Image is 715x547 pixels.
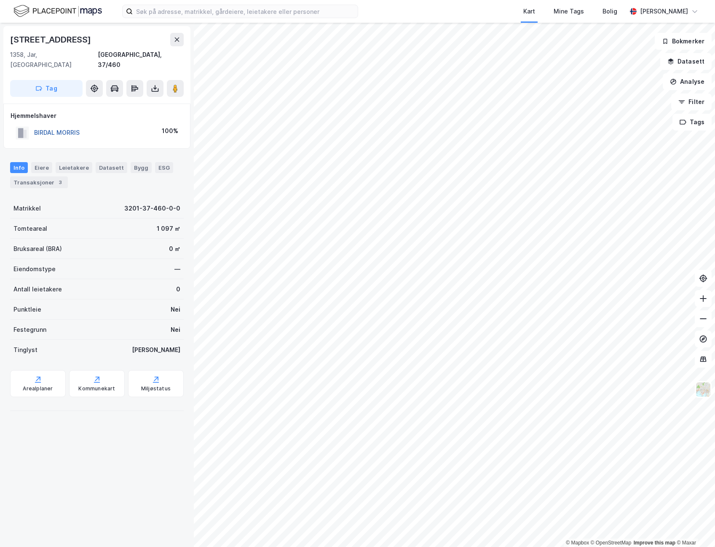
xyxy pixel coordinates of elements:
[673,507,715,547] div: Kontrollprogram for chat
[96,162,127,173] div: Datasett
[13,345,37,355] div: Tinglyst
[155,162,173,173] div: ESG
[671,93,712,110] button: Filter
[56,162,92,173] div: Leietakere
[663,73,712,90] button: Analyse
[603,6,617,16] div: Bolig
[141,385,171,392] div: Miljøstatus
[171,325,180,335] div: Nei
[660,53,712,70] button: Datasett
[591,540,632,546] a: OpenStreetMap
[13,4,102,19] img: logo.f888ab2527a4732fd821a326f86c7f29.svg
[133,5,358,18] input: Søk på adresse, matrikkel, gårdeiere, leietakere eller personer
[169,244,180,254] div: 0 ㎡
[695,382,711,398] img: Z
[162,126,178,136] div: 100%
[13,284,62,294] div: Antall leietakere
[13,264,56,274] div: Eiendomstype
[176,284,180,294] div: 0
[13,304,41,315] div: Punktleie
[171,304,180,315] div: Nei
[13,203,41,213] div: Matrikkel
[78,385,115,392] div: Kommunekart
[11,111,183,121] div: Hjemmelshaver
[13,325,46,335] div: Festegrunn
[98,50,184,70] div: [GEOGRAPHIC_DATA], 37/460
[132,345,180,355] div: [PERSON_NAME]
[672,114,712,131] button: Tags
[566,540,589,546] a: Mapbox
[673,507,715,547] iframe: Chat Widget
[10,33,93,46] div: [STREET_ADDRESS]
[174,264,180,274] div: —
[13,224,47,234] div: Tomteareal
[10,176,68,188] div: Transaksjoner
[10,50,98,70] div: 1358, Jar, [GEOGRAPHIC_DATA]
[31,162,52,173] div: Eiere
[23,385,53,392] div: Arealplaner
[634,540,675,546] a: Improve this map
[131,162,152,173] div: Bygg
[10,80,83,97] button: Tag
[10,162,28,173] div: Info
[56,178,64,187] div: 3
[640,6,688,16] div: [PERSON_NAME]
[523,6,535,16] div: Kart
[655,33,712,50] button: Bokmerker
[157,224,180,234] div: 1 097 ㎡
[13,244,62,254] div: Bruksareal (BRA)
[554,6,584,16] div: Mine Tags
[124,203,180,213] div: 3201-37-460-0-0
